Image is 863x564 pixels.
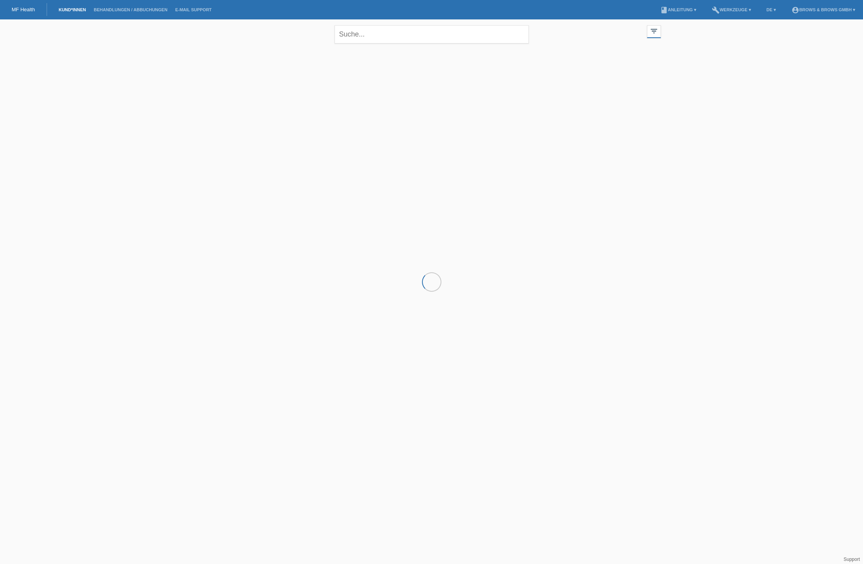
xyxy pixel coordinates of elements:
[171,7,216,12] a: E-Mail Support
[55,7,90,12] a: Kund*innen
[788,7,859,12] a: account_circleBrows & Brows GmbH ▾
[660,6,668,14] i: book
[844,557,860,562] a: Support
[650,27,658,35] i: filter_list
[708,7,755,12] a: buildWerkzeuge ▾
[12,7,35,12] a: MF Health
[335,25,529,44] input: Suche...
[656,7,700,12] a: bookAnleitung ▾
[90,7,171,12] a: Behandlungen / Abbuchungen
[763,7,780,12] a: DE ▾
[712,6,720,14] i: build
[792,6,799,14] i: account_circle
